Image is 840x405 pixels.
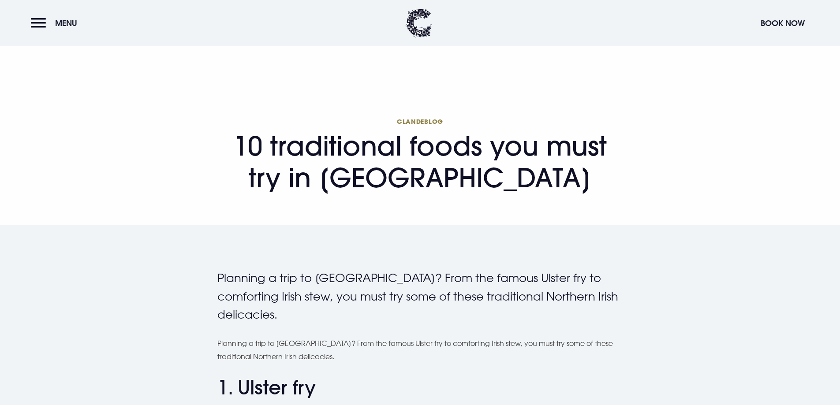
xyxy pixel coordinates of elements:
[756,14,809,33] button: Book Now
[217,117,623,126] span: Clandeblog
[31,14,82,33] button: Menu
[217,117,623,193] h1: 10 traditional foods you must try in [GEOGRAPHIC_DATA]
[217,269,623,324] p: Planning a trip to [GEOGRAPHIC_DATA]? From the famous Ulster fry to comforting Irish stew, you mu...
[217,337,623,364] p: Planning a trip to [GEOGRAPHIC_DATA]? From the famous Ulster fry to comforting Irish stew, you mu...
[55,18,77,28] span: Menu
[406,9,432,37] img: Clandeboye Lodge
[217,376,623,399] h2: 1. Ulster fry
